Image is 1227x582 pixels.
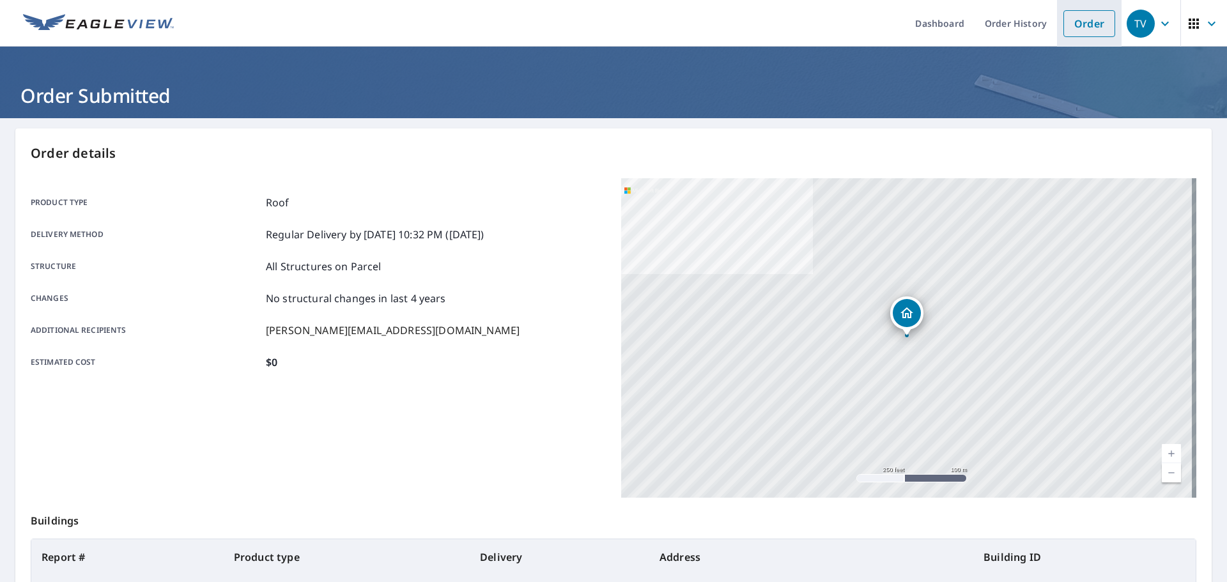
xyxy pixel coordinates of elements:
[31,195,261,210] p: Product type
[649,539,973,575] th: Address
[31,144,1196,163] p: Order details
[224,539,470,575] th: Product type
[266,195,289,210] p: Roof
[266,227,484,242] p: Regular Delivery by [DATE] 10:32 PM ([DATE])
[1127,10,1155,38] div: TV
[266,355,277,370] p: $0
[1063,10,1115,37] a: Order
[31,227,261,242] p: Delivery method
[973,539,1196,575] th: Building ID
[31,539,224,575] th: Report #
[266,259,382,274] p: All Structures on Parcel
[31,323,261,338] p: Additional recipients
[266,291,446,306] p: No structural changes in last 4 years
[31,259,261,274] p: Structure
[15,82,1212,109] h1: Order Submitted
[1162,463,1181,482] a: Current Level 17, Zoom Out
[31,355,261,370] p: Estimated cost
[266,323,520,338] p: [PERSON_NAME][EMAIL_ADDRESS][DOMAIN_NAME]
[890,296,923,336] div: Dropped pin, building 1, Residential property, 8211 Loch Avon Ct Jacksonville, FL 32244
[1162,444,1181,463] a: Current Level 17, Zoom In
[23,14,174,33] img: EV Logo
[470,539,649,575] th: Delivery
[31,291,261,306] p: Changes
[31,498,1196,539] p: Buildings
